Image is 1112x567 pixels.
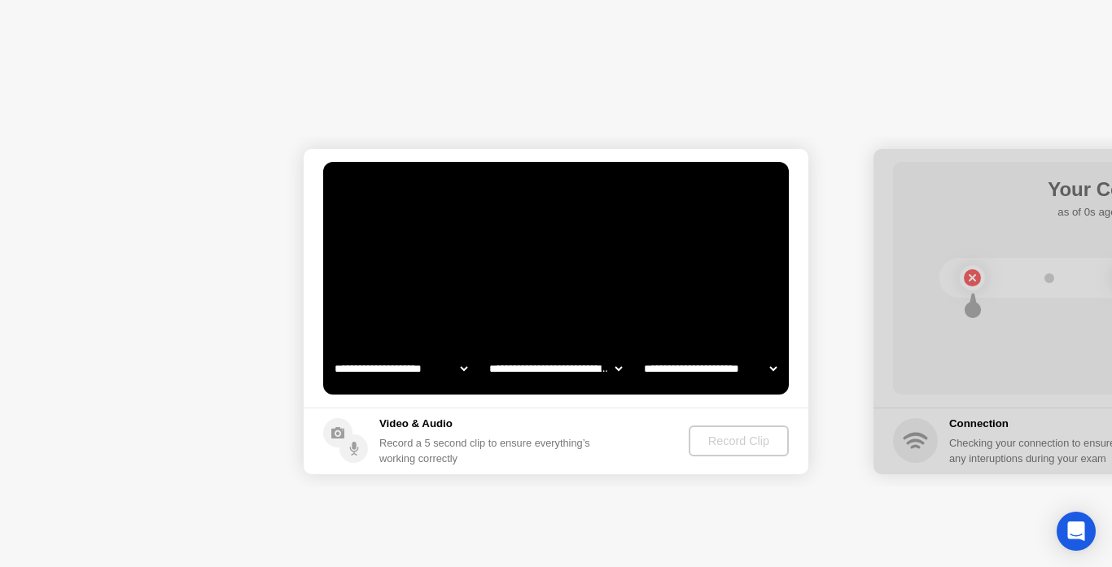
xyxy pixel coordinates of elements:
div: Open Intercom Messenger [1057,512,1096,551]
select: Available speakers [486,352,625,385]
select: Available microphones [641,352,780,385]
select: Available cameras [331,352,471,385]
div: Record a 5 second clip to ensure everything’s working correctly [379,435,597,466]
h5: Video & Audio [379,416,597,432]
div: Record Clip [695,434,782,447]
button: Record Clip [689,425,789,456]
